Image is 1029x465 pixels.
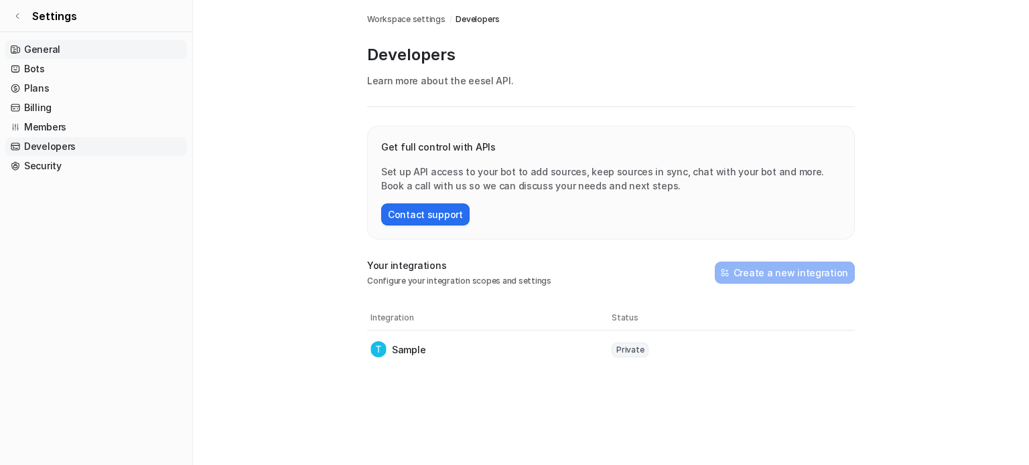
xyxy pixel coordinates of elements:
[611,311,852,324] th: Status
[370,311,611,324] th: Integration
[367,75,513,86] span: Learn more about the .
[5,118,187,136] a: Members
[5,40,187,59] a: General
[381,203,470,225] button: Contact support
[5,157,187,175] a: Security
[734,266,848,280] h2: Create a new integration
[381,140,841,154] p: Get full control with APIs
[392,343,425,357] p: Sample
[381,165,841,193] p: Set up API access to your bot to add sources, keep sources in sync, chat with your bot and more. ...
[5,79,187,98] a: Plans
[5,137,187,156] a: Developers
[612,343,648,357] span: Private
[32,8,77,24] span: Settings
[5,98,187,117] a: Billing
[367,258,551,272] p: Your integrations
[367,13,445,25] a: Workspace settings
[715,262,855,284] button: Create a new integration
[468,75,510,86] a: eesel API
[456,13,500,25] a: Developers
[367,275,551,287] p: Configure your integration scopes and settings
[5,60,187,78] a: Bots
[367,44,855,66] p: Developers
[450,13,452,25] span: /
